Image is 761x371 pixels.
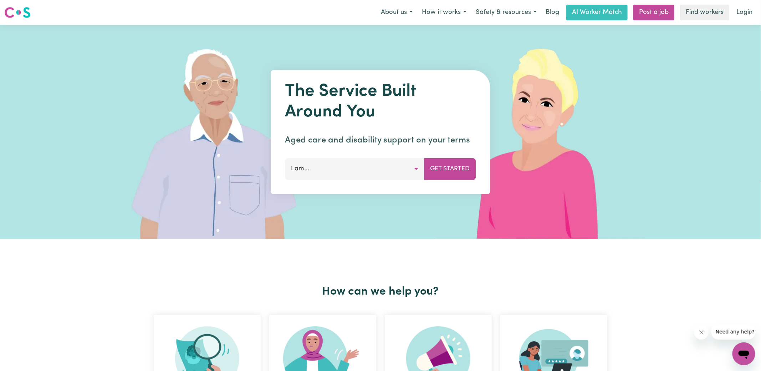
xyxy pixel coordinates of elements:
a: Careseekers logo [4,4,31,21]
h1: The Service Built Around You [285,81,476,122]
button: How it works [417,5,471,20]
iframe: Message from company [711,324,755,340]
button: Safety & resources [471,5,541,20]
img: Careseekers logo [4,6,31,19]
h2: How can we help you? [149,285,612,299]
button: I am... [285,158,425,180]
a: Blog [541,5,563,20]
iframe: Button to launch messaging window [732,342,755,365]
a: Post a job [633,5,674,20]
iframe: Close message [694,325,709,340]
a: Login [732,5,757,20]
button: Get Started [424,158,476,180]
a: AI Worker Match [566,5,628,20]
p: Aged care and disability support on your terms [285,134,476,147]
button: About us [376,5,417,20]
a: Find workers [680,5,729,20]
